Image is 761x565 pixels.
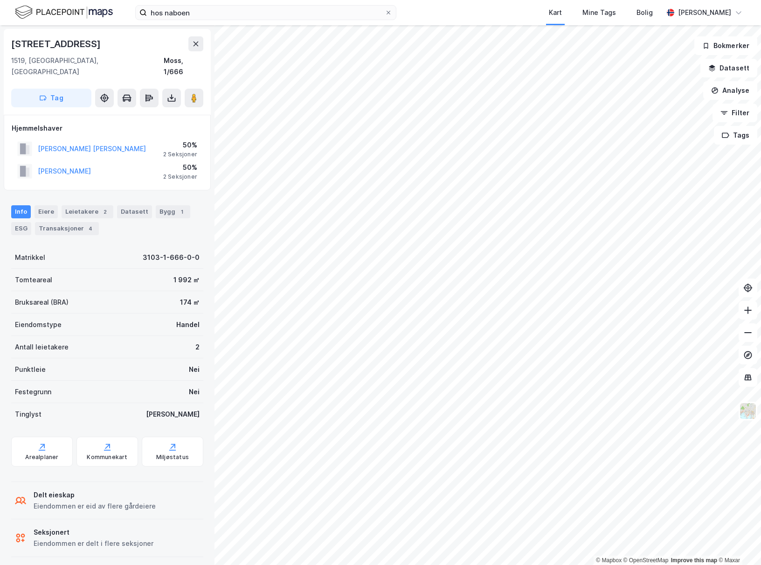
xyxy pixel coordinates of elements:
a: Mapbox [596,557,622,564]
div: Bolig [636,7,653,18]
div: Transaksjoner [35,222,99,235]
div: Bruksareal (BRA) [15,297,69,308]
iframe: Chat Widget [714,520,761,565]
button: Analyse [703,81,757,100]
div: Nei [189,386,200,398]
div: [PERSON_NAME] [678,7,731,18]
div: ESG [11,222,31,235]
div: 4 [86,224,95,233]
div: Moss, 1/666 [164,55,203,77]
button: Datasett [700,59,757,77]
div: Tomteareal [15,274,52,286]
div: 174 ㎡ [180,297,200,308]
div: 2 [100,207,110,216]
div: [STREET_ADDRESS] [11,36,103,51]
button: Filter [713,104,757,122]
button: Bokmerker [694,36,757,55]
a: Improve this map [671,557,717,564]
div: 1 [177,207,187,216]
div: 50% [163,162,197,173]
div: Bygg [156,205,190,218]
div: Punktleie [15,364,46,375]
div: 1 992 ㎡ [173,274,200,286]
div: Nei [189,364,200,375]
input: Søk på adresse, matrikkel, gårdeiere, leietakere eller personer [147,6,385,20]
div: Matrikkel [15,252,45,263]
div: 1519, [GEOGRAPHIC_DATA], [GEOGRAPHIC_DATA] [11,55,164,77]
div: 2 Seksjoner [163,151,197,158]
div: Tinglyst [15,409,42,420]
div: Eiendommen er delt i flere seksjoner [34,538,153,549]
div: Miljøstatus [156,453,189,461]
div: Eiendommen er eid av flere gårdeiere [34,501,156,512]
div: Delt eieskap [34,489,156,501]
div: [PERSON_NAME] [146,409,200,420]
div: Info [11,205,31,218]
div: Antall leietakere [15,342,69,353]
div: Seksjonert [34,527,153,538]
button: Tags [714,126,757,145]
div: Kontrollprogram for chat [714,520,761,565]
div: 50% [163,140,197,151]
div: 3103-1-666-0-0 [143,252,200,263]
div: Leietakere [62,205,113,218]
div: Hjemmelshaver [12,123,203,134]
div: 2 Seksjoner [163,173,197,181]
div: Mine Tags [582,7,616,18]
div: Arealplaner [25,453,58,461]
div: Kart [549,7,562,18]
div: 2 [195,342,200,353]
a: OpenStreetMap [623,557,669,564]
div: Handel [176,319,200,330]
div: Festegrunn [15,386,51,398]
div: Datasett [117,205,152,218]
div: Eiendomstype [15,319,62,330]
div: Kommunekart [87,453,127,461]
img: logo.f888ab2527a4732fd821a326f86c7f29.svg [15,4,113,21]
img: Z [739,402,757,420]
div: Eiere [35,205,58,218]
button: Tag [11,89,91,107]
